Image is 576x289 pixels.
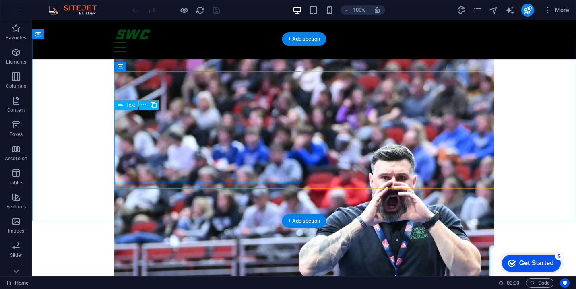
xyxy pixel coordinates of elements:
p: Tables [9,180,23,186]
p: Columns [6,83,26,89]
i: AI Writer [505,6,514,15]
p: Elements [6,59,27,65]
button: design [457,5,467,15]
button: Code [526,278,553,288]
div: + Add section [282,32,326,46]
p: Images [8,228,25,234]
i: Design (Ctrl+Alt+Y) [457,6,466,15]
h6: 100% [353,5,365,15]
button: navigator [489,5,499,15]
button: More [541,4,572,17]
img: Editor Logo [46,5,107,15]
button: text_generator [505,5,515,15]
span: Text [126,103,135,107]
span: More [544,6,569,14]
i: Pages (Ctrl+Alt+S) [473,6,482,15]
span: Code [530,278,550,288]
button: Usercentrics [560,278,570,288]
p: Content [7,107,25,114]
i: Reload page [196,6,205,15]
p: Boxes [10,131,23,138]
button: pages [473,5,483,15]
div: 5 [60,2,68,10]
a: Click to cancel selection. Double-click to open Pages [6,278,29,288]
button: publish [521,4,534,17]
p: Slider [10,252,23,258]
button: 100% [341,5,369,15]
button: Click here to leave preview mode and continue editing [179,5,189,15]
i: Navigator [489,6,498,15]
p: Accordion [5,155,27,162]
div: Get Started 5 items remaining, 0% complete [6,4,65,21]
span: 00 00 [507,278,519,288]
p: Favorites [6,35,26,41]
button: reload [195,5,205,15]
i: On resize automatically adjust zoom level to fit chosen device. [374,6,381,14]
i: Publish [523,6,532,15]
p: Features [6,204,26,210]
div: Get Started [24,9,58,16]
h6: Session time [498,278,520,288]
div: + Add section [282,214,326,228]
span: : [512,280,514,286]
